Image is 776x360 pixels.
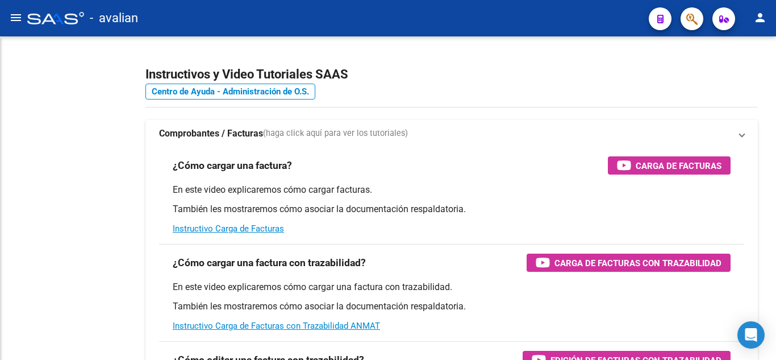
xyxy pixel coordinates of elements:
[608,156,731,175] button: Carga de Facturas
[737,321,765,349] div: Open Intercom Messenger
[173,224,284,234] a: Instructivo Carga de Facturas
[527,254,731,272] button: Carga de Facturas con Trazabilidad
[636,159,721,173] span: Carga de Facturas
[9,11,23,24] mat-icon: menu
[173,281,731,293] p: En este video explicaremos cómo cargar una factura con trazabilidad.
[145,120,758,147] mat-expansion-panel-header: Comprobantes / Facturas(haga click aquí para ver los tutoriales)
[173,300,731,313] p: También les mostraremos cómo asociar la documentación respaldatoria.
[145,84,315,100] a: Centro de Ayuda - Administración de O.S.
[90,6,138,31] span: - avalian
[173,321,380,331] a: Instructivo Carga de Facturas con Trazabilidad ANMAT
[173,203,731,216] p: También les mostraremos cómo asociar la documentación respaldatoria.
[173,184,731,196] p: En este video explicaremos cómo cargar facturas.
[554,256,721,270] span: Carga de Facturas con Trazabilidad
[173,158,292,173] h3: ¿Cómo cargar una factura?
[159,127,263,140] strong: Comprobantes / Facturas
[263,127,408,140] span: (haga click aquí para ver los tutoriales)
[145,64,758,85] h2: Instructivos y Video Tutoriales SAAS
[173,255,366,271] h3: ¿Cómo cargar una factura con trazabilidad?
[753,11,767,24] mat-icon: person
